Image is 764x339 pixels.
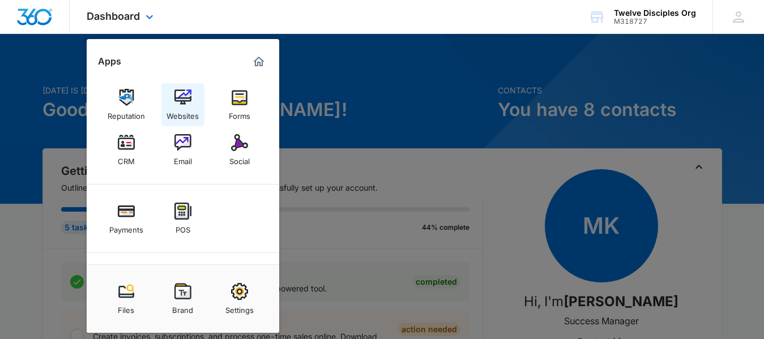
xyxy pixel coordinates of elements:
[161,128,204,171] a: Email
[105,83,148,126] a: Reputation
[225,300,254,315] div: Settings
[108,106,145,121] div: Reputation
[118,151,135,166] div: CRM
[109,220,143,234] div: Payments
[218,128,261,171] a: Social
[161,83,204,126] a: Websites
[250,53,268,71] a: Marketing 360® Dashboard
[229,106,250,121] div: Forms
[614,18,696,25] div: account id
[218,83,261,126] a: Forms
[87,10,140,22] span: Dashboard
[218,277,261,320] a: Settings
[105,197,148,240] a: Payments
[174,151,192,166] div: Email
[176,220,190,234] div: POS
[105,277,148,320] a: Files
[167,106,199,121] div: Websites
[161,277,204,320] a: Brand
[172,300,193,315] div: Brand
[105,128,148,171] a: CRM
[98,56,121,67] h2: Apps
[614,8,696,18] div: account name
[161,197,204,240] a: POS
[229,151,250,166] div: Social
[118,300,134,315] div: Files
